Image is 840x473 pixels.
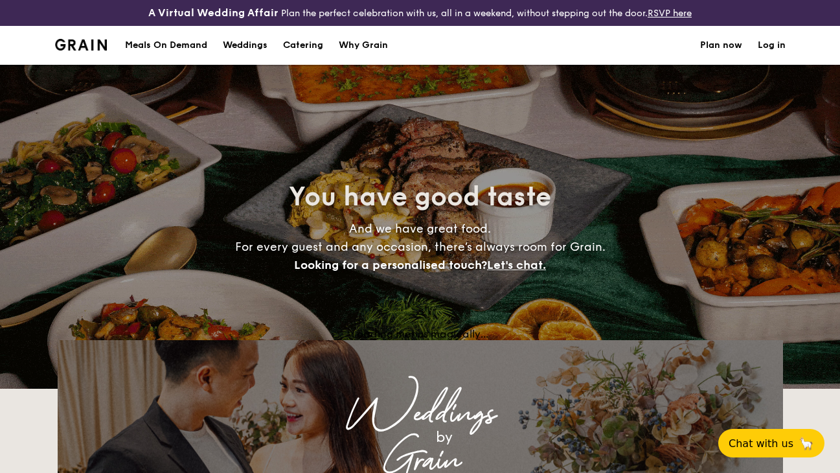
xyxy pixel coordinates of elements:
[220,426,669,449] div: by
[148,5,278,21] h4: A Virtual Wedding Affair
[223,26,267,65] div: Weddings
[339,26,388,65] div: Why Grain
[487,258,546,272] span: Let's chat.
[700,26,742,65] a: Plan now
[140,5,700,21] div: Plan the perfect celebration with us, all in a weekend, without stepping out the door.
[729,437,793,450] span: Chat with us
[331,26,396,65] a: Why Grain
[648,8,692,19] a: RSVP here
[58,328,783,340] div: Loading menus magically...
[172,449,669,472] div: Grain
[275,26,331,65] a: Catering
[758,26,786,65] a: Log in
[215,26,275,65] a: Weddings
[125,26,207,65] div: Meals On Demand
[718,429,824,457] button: Chat with us🦙
[172,402,669,426] div: Weddings
[283,26,323,65] h1: Catering
[55,39,108,51] a: Logotype
[55,39,108,51] img: Grain
[117,26,215,65] a: Meals On Demand
[799,436,814,451] span: 🦙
